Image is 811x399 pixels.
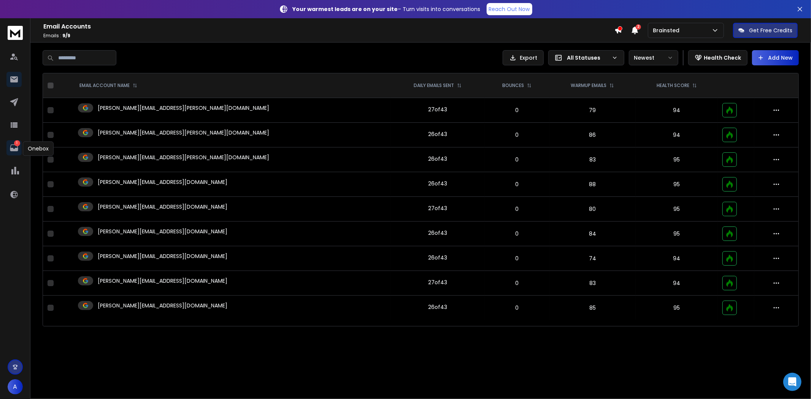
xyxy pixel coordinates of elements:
[489,205,544,213] p: 0
[98,228,227,235] p: [PERSON_NAME][EMAIL_ADDRESS][DOMAIN_NAME]
[489,5,530,13] p: Reach Out Now
[98,252,227,260] p: [PERSON_NAME][EMAIL_ADDRESS][DOMAIN_NAME]
[428,180,447,187] div: 26 of 43
[98,129,269,136] p: [PERSON_NAME][EMAIL_ADDRESS][PERSON_NAME][DOMAIN_NAME]
[549,222,636,246] td: 84
[293,5,398,13] strong: Your warmest leads are on your site
[428,155,447,163] div: 26 of 43
[428,130,447,138] div: 26 of 43
[636,296,717,320] td: 95
[636,24,641,30] span: 2
[752,50,799,65] button: Add New
[636,98,717,123] td: 94
[657,82,689,89] p: HEALTH SCORE
[8,379,23,394] button: A
[98,104,269,112] p: [PERSON_NAME][EMAIL_ADDRESS][PERSON_NAME][DOMAIN_NAME]
[487,3,532,15] a: Reach Out Now
[704,54,741,62] p: Health Check
[783,373,801,391] div: Open Intercom Messenger
[636,222,717,246] td: 95
[43,33,614,39] p: Emails :
[428,106,447,113] div: 27 of 43
[549,123,636,147] td: 86
[549,271,636,296] td: 83
[62,32,70,39] span: 9 / 9
[733,23,798,38] button: Get Free Credits
[293,5,481,13] p: – Turn visits into conversations
[98,154,269,161] p: [PERSON_NAME][EMAIL_ADDRESS][PERSON_NAME][DOMAIN_NAME]
[636,147,717,172] td: 95
[428,279,447,286] div: 27 of 43
[567,54,609,62] p: All Statuses
[549,197,636,222] td: 80
[502,82,524,89] p: BOUNCES
[98,203,227,211] p: [PERSON_NAME][EMAIL_ADDRESS][DOMAIN_NAME]
[653,27,682,34] p: Brainsted
[549,147,636,172] td: 83
[43,22,614,31] h1: Email Accounts
[549,296,636,320] td: 85
[636,123,717,147] td: 94
[428,254,447,261] div: 26 of 43
[489,106,544,114] p: 0
[636,271,717,296] td: 94
[489,156,544,163] p: 0
[571,82,606,89] p: WARMUP EMAILS
[23,141,54,156] div: Onebox
[549,98,636,123] td: 79
[428,303,447,311] div: 26 of 43
[6,140,22,155] a: 1
[636,197,717,222] td: 95
[636,246,717,271] td: 94
[489,304,544,312] p: 0
[489,180,544,188] p: 0
[749,27,792,34] p: Get Free Credits
[489,279,544,287] p: 0
[503,50,544,65] button: Export
[428,204,447,212] div: 27 of 43
[489,131,544,139] p: 0
[636,172,717,197] td: 95
[489,230,544,237] p: 0
[428,229,447,237] div: 26 of 43
[549,246,636,271] td: 74
[8,26,23,40] img: logo
[98,178,227,186] p: [PERSON_NAME][EMAIL_ADDRESS][DOMAIN_NAME]
[98,302,227,309] p: [PERSON_NAME][EMAIL_ADDRESS][DOMAIN_NAME]
[489,255,544,262] p: 0
[14,140,20,146] p: 1
[414,82,454,89] p: DAILY EMAILS SENT
[629,50,678,65] button: Newest
[549,172,636,197] td: 88
[79,82,137,89] div: EMAIL ACCOUNT NAME
[688,50,748,65] button: Health Check
[98,277,227,285] p: [PERSON_NAME][EMAIL_ADDRESS][DOMAIN_NAME]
